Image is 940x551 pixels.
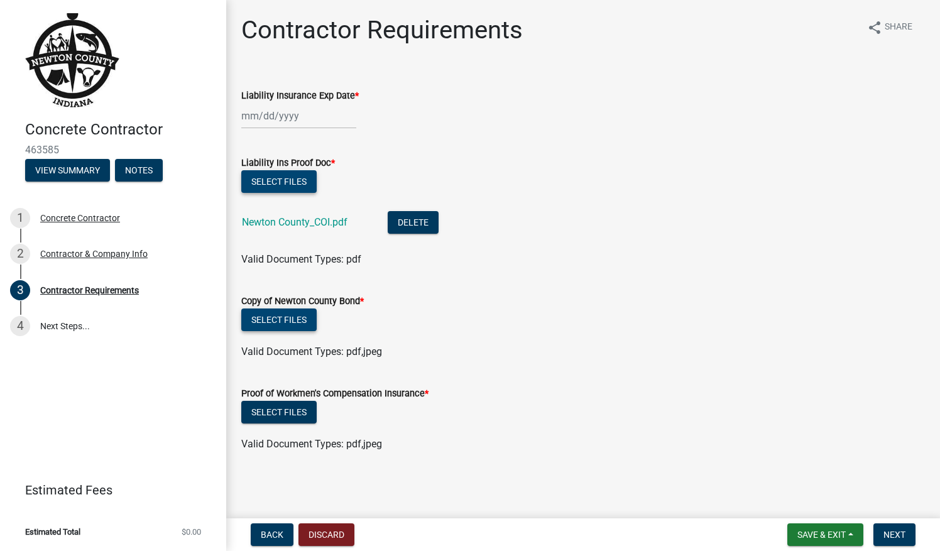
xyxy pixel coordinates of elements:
span: Next [883,530,905,540]
button: Notes [115,159,163,182]
wm-modal-confirm: Delete Document [388,217,439,229]
label: Liability Ins Proof Doc [241,159,335,168]
div: 2 [10,244,30,264]
h4: Concrete Contractor [25,121,216,139]
span: Estimated Total [25,528,80,536]
div: 1 [10,208,30,228]
label: Proof of Workmen's Compensation Insurance [241,390,429,398]
span: Valid Document Types: pdf [241,253,361,265]
div: 4 [10,316,30,336]
div: Contractor & Company Info [40,249,148,258]
button: Select files [241,308,317,331]
h1: Contractor Requirements [241,15,523,45]
span: Valid Document Types: pdf,jpeg [241,438,382,450]
a: Newton County_COI.pdf [242,216,347,228]
button: Save & Exit [787,523,863,546]
button: Discard [298,523,354,546]
div: Concrete Contractor [40,214,120,222]
img: Newton County, Indiana [25,13,119,107]
span: Valid Document Types: pdf,jpeg [241,346,382,357]
span: 463585 [25,144,201,156]
span: Share [885,20,912,35]
button: Back [251,523,293,546]
div: 3 [10,280,30,300]
button: Select files [241,401,317,423]
button: View Summary [25,159,110,182]
button: Select files [241,170,317,193]
wm-modal-confirm: Summary [25,166,110,176]
div: Contractor Requirements [40,286,139,295]
button: Delete [388,211,439,234]
a: Estimated Fees [10,477,206,503]
label: Liability Insurance Exp Date [241,92,359,101]
label: Copy of Newton County Bond [241,297,364,306]
span: $0.00 [182,528,201,536]
i: share [867,20,882,35]
wm-modal-confirm: Notes [115,166,163,176]
button: shareShare [857,15,922,40]
span: Back [261,530,283,540]
button: Next [873,523,915,546]
input: mm/dd/yyyy [241,103,356,129]
span: Save & Exit [797,530,846,540]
